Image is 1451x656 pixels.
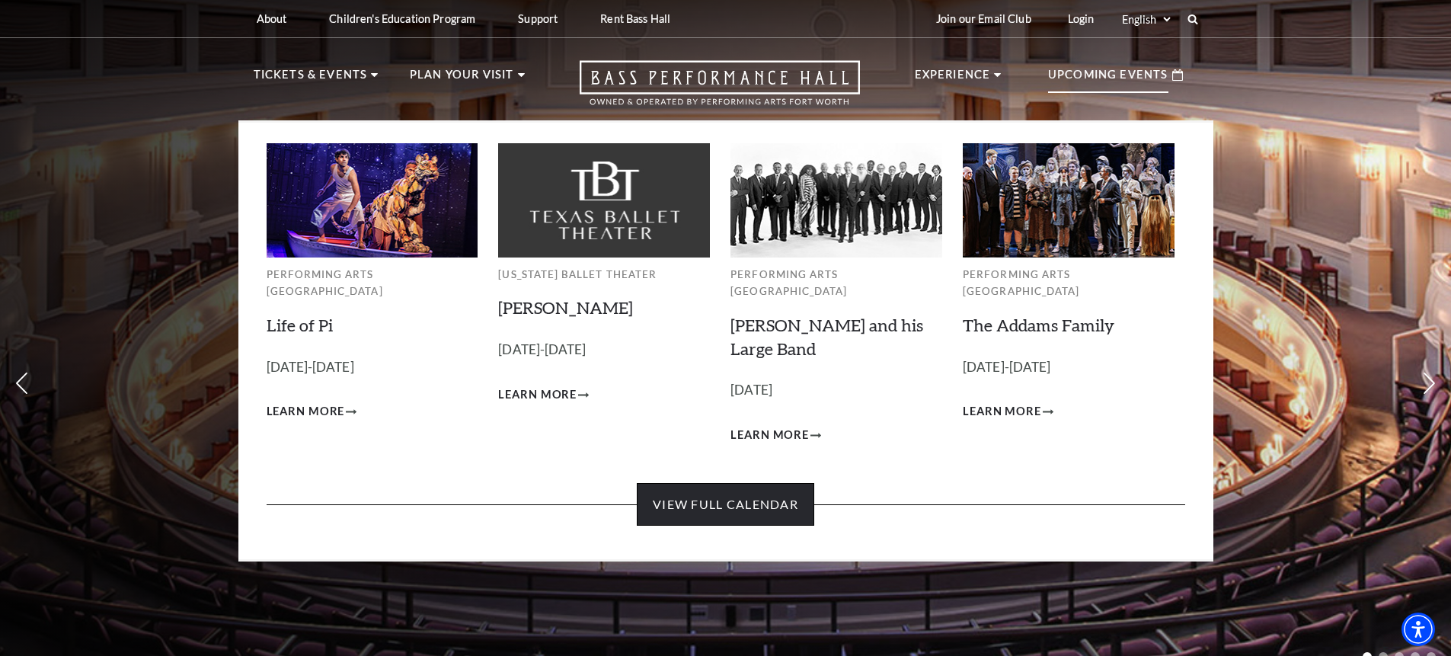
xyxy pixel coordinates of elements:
[730,426,821,445] a: Learn More Lyle Lovett and his Large Band
[498,386,589,405] a: Learn More Peter Pan
[498,386,577,405] span: Learn More
[267,143,478,257] img: Performing Arts Fort Worth
[329,12,475,25] p: Children's Education Program
[963,402,1053,421] a: Learn More The Addams Family
[518,12,558,25] p: Support
[730,426,809,445] span: Learn More
[730,266,942,300] p: Performing Arts [GEOGRAPHIC_DATA]
[1119,12,1173,27] select: Select:
[410,66,514,93] p: Plan Your Visit
[267,357,478,379] p: [DATE]-[DATE]
[267,402,357,421] a: Learn More Life of Pi
[637,483,814,526] a: View Full Calendar
[963,357,1175,379] p: [DATE]-[DATE]
[1048,66,1168,93] p: Upcoming Events
[963,143,1175,257] img: Performing Arts Fort Worth
[963,315,1114,335] a: The Addams Family
[963,266,1175,300] p: Performing Arts [GEOGRAPHIC_DATA]
[915,66,991,93] p: Experience
[600,12,670,25] p: Rent Bass Hall
[498,266,710,283] p: [US_STATE] Ballet Theater
[267,402,345,421] span: Learn More
[498,297,633,318] a: [PERSON_NAME]
[498,339,710,361] p: [DATE]-[DATE]
[257,12,287,25] p: About
[525,60,915,120] a: Open this option
[267,266,478,300] p: Performing Arts [GEOGRAPHIC_DATA]
[730,315,923,359] a: [PERSON_NAME] and his Large Band
[267,315,333,335] a: Life of Pi
[730,143,942,257] img: Performing Arts Fort Worth
[498,143,710,257] img: Texas Ballet Theater
[730,379,942,402] p: [DATE]
[254,66,368,93] p: Tickets & Events
[1401,613,1435,646] div: Accessibility Menu
[963,402,1041,421] span: Learn More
